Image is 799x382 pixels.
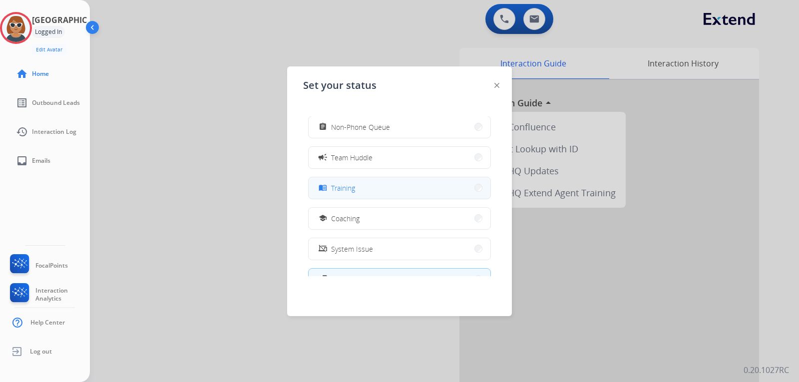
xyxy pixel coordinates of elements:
[303,78,377,92] span: Set your status
[309,208,490,229] button: Coaching
[331,122,390,132] span: Non-Phone Queue
[309,269,490,290] button: Logged In
[8,254,68,277] a: FocalPoints
[309,147,490,168] button: Team Huddle
[30,319,65,327] span: Help Center
[331,274,362,285] span: Logged In
[32,99,80,107] span: Outbound Leads
[494,83,499,88] img: close-button
[309,177,490,199] button: Training
[16,126,28,138] mat-icon: history
[16,97,28,109] mat-icon: list_alt
[32,14,114,26] h3: [GEOGRAPHIC_DATA]
[331,152,373,163] span: Team Huddle
[309,116,490,138] button: Non-Phone Queue
[319,214,327,223] mat-icon: school
[8,283,90,306] a: Interaction Analytics
[319,245,327,253] mat-icon: phonelink_off
[331,183,355,193] span: Training
[30,348,52,356] span: Log out
[32,157,50,165] span: Emails
[32,70,49,78] span: Home
[318,152,328,162] mat-icon: campaign
[16,68,28,80] mat-icon: home
[32,128,76,136] span: Interaction Log
[35,287,90,303] span: Interaction Analytics
[32,26,65,38] div: Logged In
[318,274,328,284] mat-icon: login
[319,123,327,131] mat-icon: assignment
[2,14,30,42] img: avatar
[331,244,373,254] span: System Issue
[309,238,490,260] button: System Issue
[331,213,360,224] span: Coaching
[319,184,327,192] mat-icon: menu_book
[32,44,66,55] button: Edit Avatar
[35,262,68,270] span: FocalPoints
[16,155,28,167] mat-icon: inbox
[744,364,789,376] p: 0.20.1027RC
